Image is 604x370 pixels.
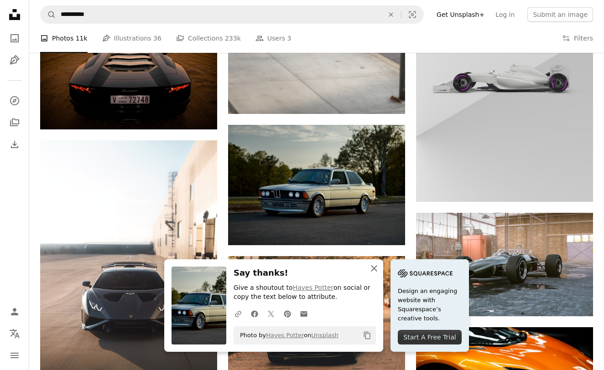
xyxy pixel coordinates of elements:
span: 3 [287,33,291,43]
a: Explore [5,92,24,110]
button: Menu [5,346,24,365]
span: Photo by on [235,328,338,343]
img: grey BMW coupe [228,125,405,245]
a: Photos [5,29,24,47]
a: Collections 233k [176,24,241,53]
a: Illustrations 36 [102,24,161,53]
a: Users 3 [255,24,292,53]
form: Find visuals sitewide [40,5,424,24]
p: Give a shoutout to on social or copy the text below to attribute. [234,283,376,302]
span: 36 [153,33,161,43]
h3: Say thanks! [234,267,376,280]
div: Start A Free Trial [398,330,462,344]
img: 3d render of beautiful vintage race car [416,213,593,316]
a: Illustrations [5,51,24,69]
span: 233k [225,33,241,43]
a: Log in [490,7,520,22]
button: Filters [562,24,593,53]
a: Hayes Potter [266,332,304,339]
a: Home — Unsplash [5,5,24,26]
a: Share on Twitter [263,304,279,323]
a: Share over email [296,304,312,323]
a: a sports car parked in front of a building [40,268,217,277]
img: file-1705255347840-230a6ab5bca9image [398,267,453,280]
a: Download History [5,135,24,154]
a: Get Unsplash+ [431,7,490,22]
button: Search Unsplash [41,6,56,23]
a: 3d render of beautiful vintage race car [416,260,593,268]
span: Design an engaging website with Squarespace’s creative tools. [398,287,462,323]
button: Language [5,324,24,343]
a: Unsplash [311,332,338,339]
button: Visual search [401,6,423,23]
a: Log in / Sign up [5,303,24,321]
a: a white race car with purple wheels on a gray background [416,65,593,73]
a: Share on Facebook [246,304,263,323]
a: closeup photo of gray coupe on desert [40,61,217,69]
a: grey BMW coupe [228,180,405,189]
a: Collections [5,113,24,132]
button: Clear [381,6,401,23]
a: Design an engaging website with Squarespace’s creative tools.Start A Free Trial [391,259,469,352]
a: Share on Pinterest [279,304,296,323]
button: Submit an image [527,7,593,22]
a: Hayes Potter [293,284,333,291]
button: Copy to clipboard [359,328,375,343]
img: closeup photo of gray coupe on desert [40,0,217,129]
